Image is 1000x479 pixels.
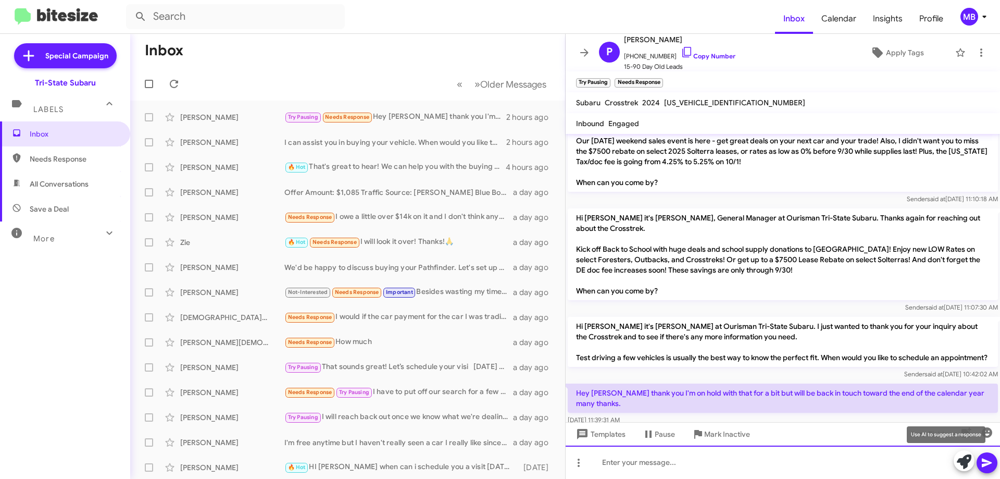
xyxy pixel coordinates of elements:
[513,362,557,373] div: a day ago
[284,311,513,323] div: I would if the car payment for the car I was trading it for was a reasonable payment....looking f...
[907,195,998,203] span: Sender [DATE] 11:10:18 AM
[180,337,284,348] div: [PERSON_NAME][DEMOGRAPHIC_DATA]
[513,237,557,248] div: a day ago
[284,161,506,173] div: That's great to hear! We can help you with the buying process once you're ready. In the meantime,...
[576,119,604,128] span: Inbound
[284,336,513,348] div: How much
[312,239,357,245] span: Needs Response
[904,370,998,378] span: Sender [DATE] 10:42:02 AM
[506,137,557,148] div: 2 hours ago
[506,112,557,122] div: 2 hours ago
[35,78,96,88] div: Tri-State Subaru
[180,162,284,173] div: [PERSON_NAME]
[180,462,284,473] div: [PERSON_NAME]
[926,303,944,311] span: said at
[574,425,626,444] span: Templates
[568,208,998,300] p: Hi [PERSON_NAME] it's [PERSON_NAME], General Manager at Ourisman Tri-State Subaru. Thanks again f...
[180,287,284,298] div: [PERSON_NAME]
[288,314,332,321] span: Needs Response
[451,73,469,95] button: Previous
[284,286,513,298] div: Besides wasting my time!!!!
[468,73,553,95] button: Next
[30,179,89,189] span: All Conversations
[566,425,634,444] button: Templates
[655,425,675,444] span: Pause
[924,370,943,378] span: said at
[284,211,513,223] div: I owe a little over $14k on it and I don't think anyone would buy it for that amount
[14,43,117,68] a: Special Campaign
[624,62,735,72] span: 15-90 Day Old Leads
[474,78,480,91] span: »
[911,4,952,34] a: Profile
[180,262,284,273] div: [PERSON_NAME]
[843,43,950,62] button: Apply Tags
[905,303,998,311] span: Sender [DATE] 11:07:30 AM
[513,262,557,273] div: a day ago
[513,312,557,323] div: a day ago
[288,414,318,421] span: Try Pausing
[513,437,557,448] div: a day ago
[927,195,945,203] span: said at
[568,317,998,367] p: Hi [PERSON_NAME] it's [PERSON_NAME] at Ourisman Tri-State Subaru. I just wanted to thank you for ...
[288,464,306,471] span: 🔥 Hot
[180,112,284,122] div: [PERSON_NAME]
[907,426,985,443] div: Use AI to suggest a response
[180,387,284,398] div: [PERSON_NAME]
[33,105,64,114] span: Labels
[664,98,805,107] span: [US_VEHICLE_IDENTIFICATION_NUMBER]
[288,114,318,120] span: Try Pausing
[960,8,978,26] div: MB
[865,4,911,34] a: Insights
[608,119,639,128] span: Engaged
[683,425,758,444] button: Mark Inactive
[180,437,284,448] div: [PERSON_NAME]
[624,46,735,62] span: [PHONE_NUMBER]
[284,137,506,148] div: I can assist you in buying your vehicle. When would you like to come by the dealership to discuss...
[180,187,284,198] div: [PERSON_NAME]
[284,111,506,123] div: Hey [PERSON_NAME] thank you I'm on hold with that for a bit but will be back in touch toward the ...
[288,164,306,170] span: 🔥 Hot
[284,236,513,248] div: I will look it over! Thanks!🙏
[775,4,813,34] a: Inbox
[284,386,513,398] div: I have to put off our search for a few weeks due to a pressing matter at work. I will reach back ...
[518,462,557,473] div: [DATE]
[284,262,513,273] div: We'd be happy to discuss buying your Pathfinder. Let's set up an appointment to evaluate it and s...
[325,114,369,120] span: Needs Response
[568,416,620,424] span: [DATE] 11:39:31 AM
[288,214,332,220] span: Needs Response
[180,362,284,373] div: [PERSON_NAME]
[513,337,557,348] div: a day ago
[284,187,513,198] div: Offer Amount: $1,085 Traffic Source: [PERSON_NAME] Blue Book are you looking to trade it in ?
[576,98,601,107] span: Subaru
[30,129,118,139] span: Inbox
[513,287,557,298] div: a day ago
[288,339,332,346] span: Needs Response
[457,78,463,91] span: «
[126,4,345,29] input: Search
[284,437,513,448] div: I'm free anytime but I haven't really seen a car I really like since the Jetta was sold
[568,100,998,192] p: Hi [PERSON_NAME] it's [PERSON_NAME], General Manager at Ourisman Tri-State Subaru. Thanks again f...
[480,79,546,90] span: Older Messages
[513,212,557,223] div: a day ago
[886,43,924,62] span: Apply Tags
[513,412,557,423] div: a day ago
[704,425,750,444] span: Mark Inactive
[288,364,318,371] span: Try Pausing
[952,8,989,26] button: MB
[605,98,638,107] span: Crosstrek
[681,52,735,60] a: Copy Number
[288,389,332,396] span: Needs Response
[284,361,513,373] div: That sounds great! Let’s schedule your visi [DATE] when your ready . Looking forward to discussin...
[451,73,553,95] nav: Page navigation example
[642,98,660,107] span: 2024
[145,42,183,59] h1: Inbox
[288,239,306,245] span: 🔥 Hot
[813,4,865,34] span: Calendar
[180,312,284,323] div: [DEMOGRAPHIC_DATA][PERSON_NAME]
[30,204,69,214] span: Save a Deal
[568,384,998,413] p: Hey [PERSON_NAME] thank you I'm on hold with that for a bit but will be back in touch toward the ...
[284,461,518,473] div: HI [PERSON_NAME] when can i schedule you a visit [DATE] through [DATE] 9-7pm [DATE] 9-5pm
[180,137,284,148] div: [PERSON_NAME]
[386,289,413,296] span: Important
